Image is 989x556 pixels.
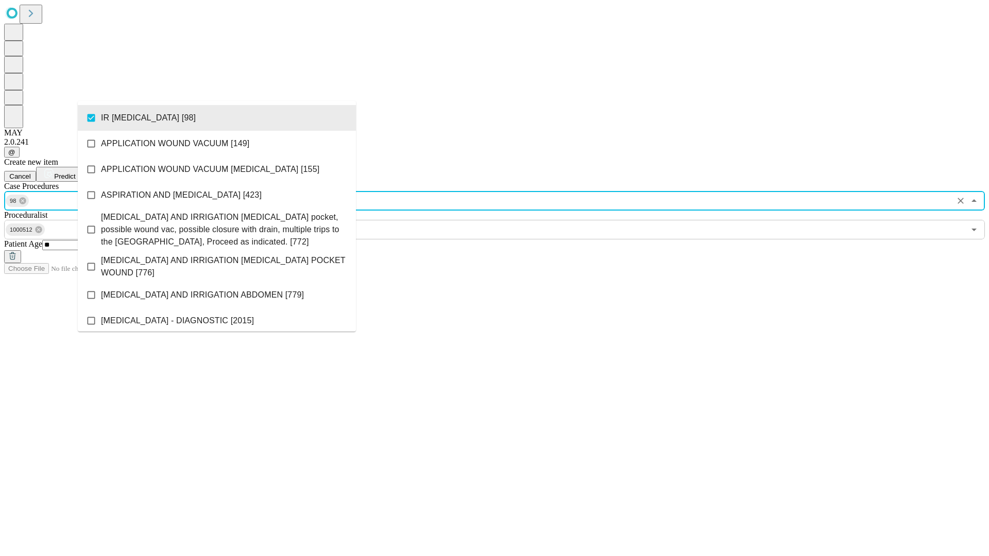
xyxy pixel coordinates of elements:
[101,189,262,201] span: ASPIRATION AND [MEDICAL_DATA] [423]
[6,224,37,236] span: 1000512
[101,112,196,124] span: IR [MEDICAL_DATA] [98]
[4,147,20,158] button: @
[101,254,348,279] span: [MEDICAL_DATA] AND IRRIGATION [MEDICAL_DATA] POCKET WOUND [776]
[6,195,21,207] span: 98
[967,222,981,237] button: Open
[4,239,42,248] span: Patient Age
[4,158,58,166] span: Create new item
[101,137,249,150] span: APPLICATION WOUND VACUUM [149]
[8,148,15,156] span: @
[54,172,75,180] span: Predict
[101,315,254,327] span: [MEDICAL_DATA] - DIAGNOSTIC [2015]
[6,223,45,236] div: 1000512
[101,289,304,301] span: [MEDICAL_DATA] AND IRRIGATION ABDOMEN [779]
[953,194,968,208] button: Clear
[4,211,47,219] span: Proceduralist
[6,195,29,207] div: 98
[4,171,36,182] button: Cancel
[9,172,31,180] span: Cancel
[4,137,985,147] div: 2.0.241
[967,194,981,208] button: Close
[101,163,319,176] span: APPLICATION WOUND VACUUM [MEDICAL_DATA] [155]
[101,211,348,248] span: [MEDICAL_DATA] AND IRRIGATION [MEDICAL_DATA] pocket, possible wound vac, possible closure with dr...
[36,167,83,182] button: Predict
[4,182,59,190] span: Scheduled Procedure
[4,128,985,137] div: MAY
